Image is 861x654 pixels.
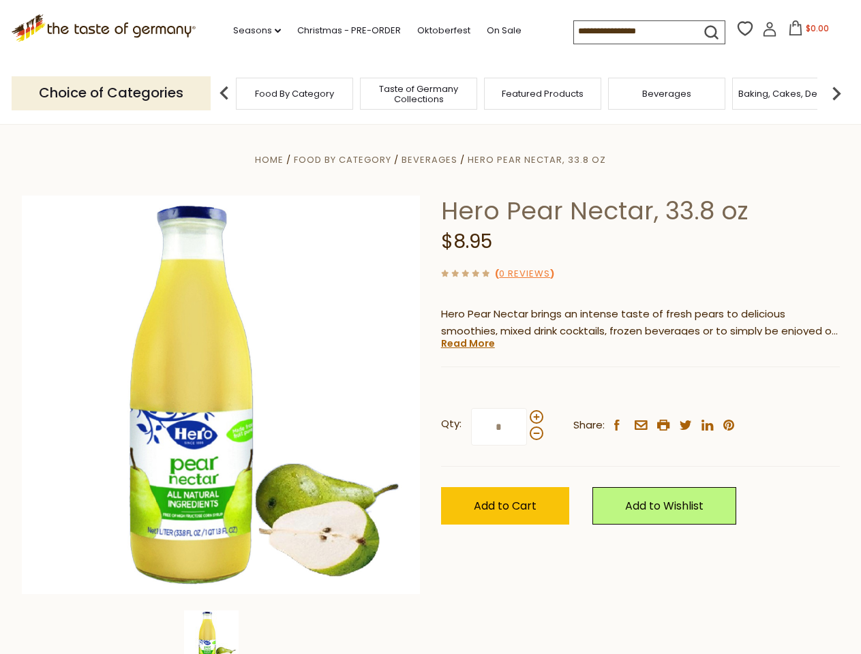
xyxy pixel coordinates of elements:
[211,80,238,107] img: previous arrow
[255,153,284,166] a: Home
[22,196,421,594] img: Hero Pear Nectar, 33.8 oz
[233,23,281,38] a: Seasons
[441,228,492,255] span: $8.95
[441,306,840,340] p: Hero Pear Nectar brings an intense taste of fresh pears to delicious smoothies, mixed drink cockt...
[471,408,527,446] input: Qty:
[780,20,838,41] button: $0.00
[642,89,691,99] a: Beverages
[823,80,850,107] img: next arrow
[502,89,584,99] a: Featured Products
[417,23,470,38] a: Oktoberfest
[441,416,462,433] strong: Qty:
[364,84,473,104] a: Taste of Germany Collections
[402,153,457,166] a: Beverages
[255,89,334,99] a: Food By Category
[441,196,840,226] h1: Hero Pear Nectar, 33.8 oz
[592,487,736,525] a: Add to Wishlist
[495,267,554,280] span: ( )
[294,153,391,166] a: Food By Category
[441,487,569,525] button: Add to Cart
[441,337,495,350] a: Read More
[12,76,211,110] p: Choice of Categories
[487,23,522,38] a: On Sale
[806,22,829,34] span: $0.00
[468,153,606,166] a: Hero Pear Nectar, 33.8 oz
[573,417,605,434] span: Share:
[499,267,550,281] a: 0 Reviews
[738,89,844,99] a: Baking, Cakes, Desserts
[474,498,537,514] span: Add to Cart
[297,23,401,38] a: Christmas - PRE-ORDER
